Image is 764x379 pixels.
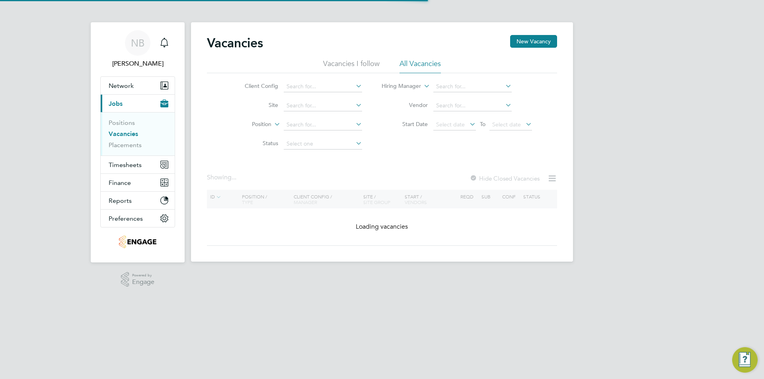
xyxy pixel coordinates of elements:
[232,140,278,147] label: Status
[101,174,175,191] button: Finance
[101,95,175,112] button: Jobs
[91,22,185,262] nav: Main navigation
[109,141,142,149] a: Placements
[131,38,144,48] span: NB
[232,173,236,181] span: ...
[284,81,362,92] input: Search for...
[382,121,428,128] label: Start Date
[732,347,758,373] button: Engage Resource Center
[226,121,271,128] label: Position
[101,112,175,155] div: Jobs
[433,81,512,92] input: Search for...
[375,82,421,90] label: Hiring Manager
[109,130,138,138] a: Vacancies
[109,82,134,89] span: Network
[100,235,175,248] a: Go to home page
[132,279,154,286] span: Engage
[436,121,465,128] span: Select date
[284,138,362,150] input: Select one
[433,100,512,111] input: Search for...
[121,272,155,287] a: Powered byEngage
[382,101,428,109] label: Vendor
[477,119,488,129] span: To
[323,59,380,73] li: Vacancies I follow
[109,197,132,204] span: Reports
[100,30,175,68] a: NB[PERSON_NAME]
[470,175,540,182] label: Hide Closed Vacancies
[101,156,175,173] button: Timesheets
[232,101,278,109] label: Site
[109,179,131,187] span: Finance
[400,59,441,73] li: All Vacancies
[510,35,557,48] button: New Vacancy
[284,100,362,111] input: Search for...
[232,82,278,89] label: Client Config
[492,121,521,128] span: Select date
[101,192,175,209] button: Reports
[207,173,238,182] div: Showing
[109,161,142,169] span: Timesheets
[284,119,362,130] input: Search for...
[109,119,135,126] a: Positions
[109,215,143,222] span: Preferences
[100,59,175,68] span: Nick Briant
[101,210,175,227] button: Preferences
[132,272,154,279] span: Powered by
[207,35,263,51] h2: Vacancies
[101,77,175,94] button: Network
[109,100,123,107] span: Jobs
[119,235,156,248] img: jambo-logo-retina.png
